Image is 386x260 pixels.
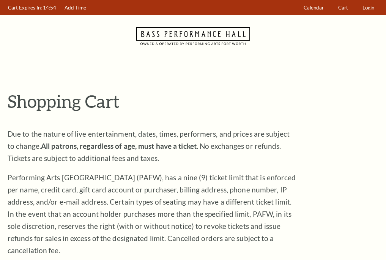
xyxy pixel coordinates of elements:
[8,91,378,111] p: Shopping Cart
[61,0,90,15] a: Add Time
[338,5,348,11] span: Cart
[304,5,324,11] span: Calendar
[8,5,42,11] span: Cart Expires In:
[300,0,328,15] a: Calendar
[8,172,296,257] p: Performing Arts [GEOGRAPHIC_DATA] (PAFW), has a nine (9) ticket limit that is enforced per name, ...
[43,5,56,11] span: 14:54
[8,129,290,162] span: Due to the nature of live entertainment, dates, times, performers, and prices are subject to chan...
[335,0,352,15] a: Cart
[41,142,197,150] strong: All patrons, regardless of age, must have a ticket
[359,0,378,15] a: Login
[362,5,374,11] span: Login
